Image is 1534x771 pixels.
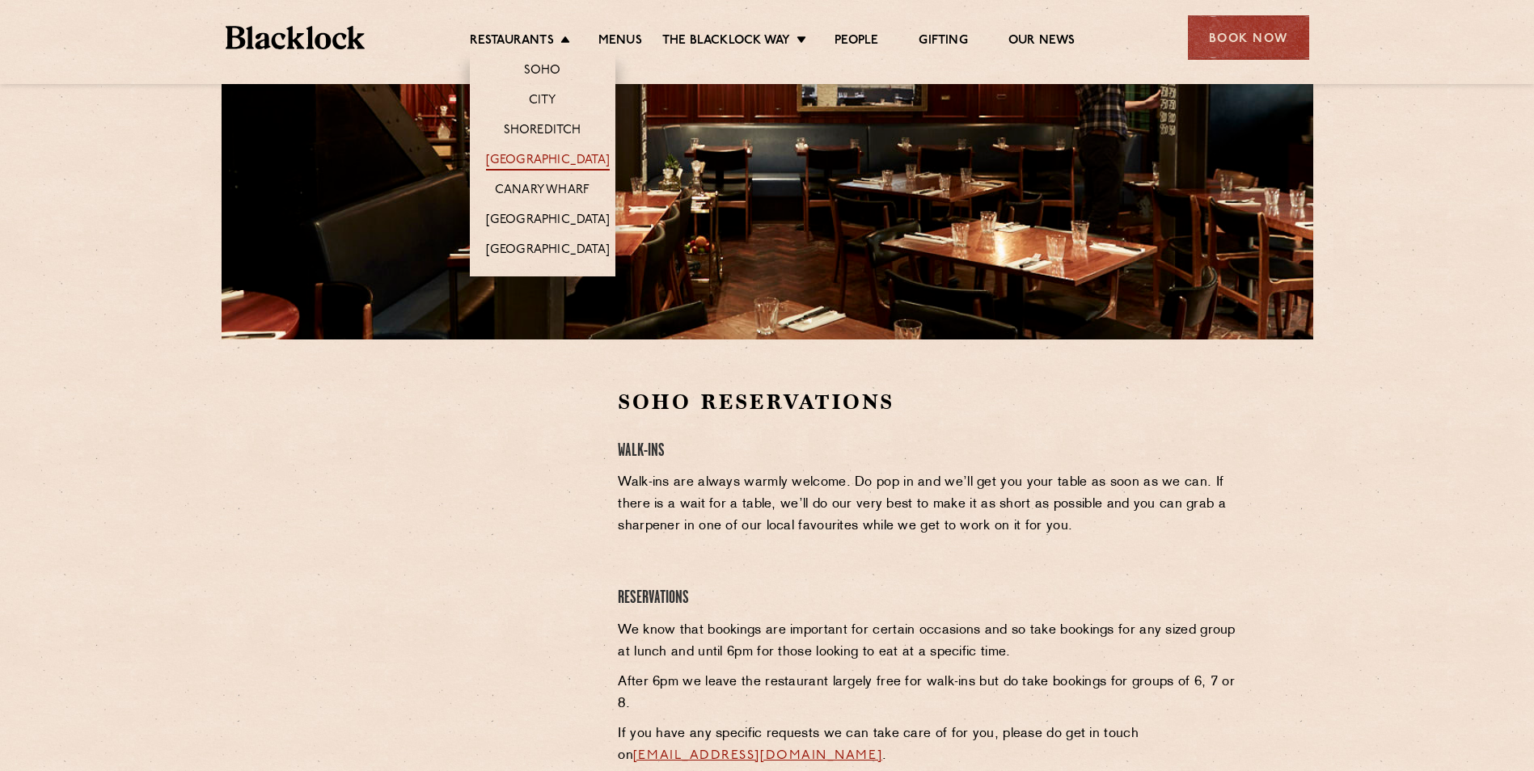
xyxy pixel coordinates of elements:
[486,153,610,171] a: [GEOGRAPHIC_DATA]
[618,723,1238,767] p: If you have any specific requests we can take care of for you, please do get in touch on .
[486,242,610,260] a: [GEOGRAPHIC_DATA]
[633,749,882,762] a: [EMAIL_ADDRESS][DOMAIN_NAME]
[486,213,610,230] a: [GEOGRAPHIC_DATA]
[495,183,590,200] a: Canary Wharf
[919,33,967,51] a: Gifting
[618,472,1238,537] p: Walk-ins are always warmly welcome. Do pop in and we’ll get you your table as soon as we can. If ...
[504,123,581,141] a: Shoreditch
[1008,33,1075,51] a: Our News
[354,388,535,631] iframe: OpenTable make booking widget
[662,33,790,51] a: The Blacklock Way
[618,440,1238,462] h4: Walk-Ins
[835,33,878,51] a: People
[618,672,1238,715] p: After 6pm we leave the restaurant largely free for walk-ins but do take bookings for groups of 6,...
[226,26,366,49] img: BL_Textured_Logo-footer-cropped.svg
[618,588,1238,609] h4: Reservations
[470,33,554,51] a: Restaurants
[529,93,556,111] a: City
[618,620,1238,664] p: We know that bookings are important for certain occasions and so take bookings for any sized grou...
[618,388,1238,416] h2: Soho Reservations
[1188,15,1309,60] div: Book Now
[598,33,642,51] a: Menus
[524,63,561,81] a: Soho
